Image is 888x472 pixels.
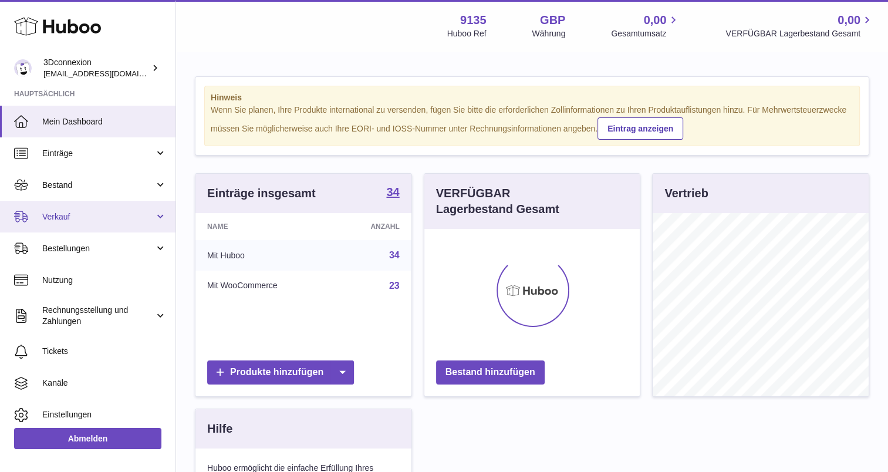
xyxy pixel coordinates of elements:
a: 0,00 VERFÜGBAR Lagerbestand Gesamt [725,12,874,39]
span: Gesamtumsatz [611,28,680,39]
a: 34 [386,186,399,200]
span: Rechnungsstellung und Zahlungen [42,305,154,327]
span: 0,00 [838,12,860,28]
a: 34 [389,250,400,260]
strong: 34 [386,186,399,198]
a: 0,00 Gesamtumsatz [611,12,680,39]
h3: Vertrieb [664,186,708,201]
span: 0,00 [644,12,667,28]
th: Anzahl [334,213,411,240]
td: Mit WooCommerce [195,271,334,301]
strong: 9135 [460,12,487,28]
span: Einstellungen [42,409,167,420]
div: 3Dconnexion [43,57,149,79]
span: Nutzung [42,275,167,286]
span: Einträge [42,148,154,159]
a: 23 [389,281,400,291]
strong: Hinweis [211,92,853,103]
a: Eintrag anzeigen [597,117,683,140]
span: Mein Dashboard [42,116,167,127]
span: [EMAIL_ADDRESS][DOMAIN_NAME] [43,69,173,78]
div: Wenn Sie planen, Ihre Produkte international zu versenden, fügen Sie bitte die erforderlichen Zol... [211,104,853,140]
a: Produkte hinzufügen [207,360,354,385]
span: VERFÜGBAR Lagerbestand Gesamt [725,28,874,39]
td: Mit Huboo [195,240,334,271]
strong: GBP [540,12,565,28]
span: Bestellungen [42,243,154,254]
div: Huboo Ref [447,28,487,39]
div: Währung [532,28,566,39]
span: Verkauf [42,211,154,222]
span: Bestand [42,180,154,191]
h3: Einträge insgesamt [207,186,316,201]
a: Abmelden [14,428,161,449]
h3: VERFÜGBAR Lagerbestand Gesamt [436,186,588,217]
th: Name [195,213,334,240]
img: order_eu@3dconnexion.com [14,59,32,77]
span: Kanäle [42,377,167,389]
h3: Hilfe [207,421,232,437]
span: Tickets [42,346,167,357]
a: Bestand hinzufügen [436,360,545,385]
